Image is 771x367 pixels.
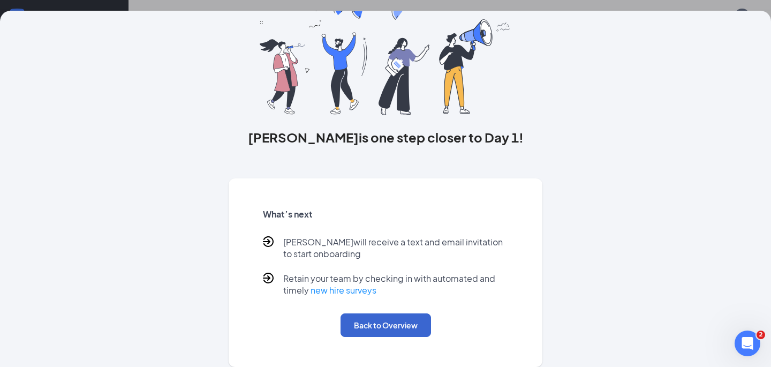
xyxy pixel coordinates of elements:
a: new hire surveys [311,284,376,296]
iframe: Intercom live chat [735,331,760,356]
h5: What’s next [263,208,509,220]
span: 2 [757,331,765,339]
p: [PERSON_NAME] will receive a text and email invitation to start onboarding [283,236,509,260]
p: Retain your team by checking in with automated and timely [283,273,509,296]
button: Back to Overview [341,313,431,337]
h3: [PERSON_NAME] is one step closer to Day 1! [229,128,543,146]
